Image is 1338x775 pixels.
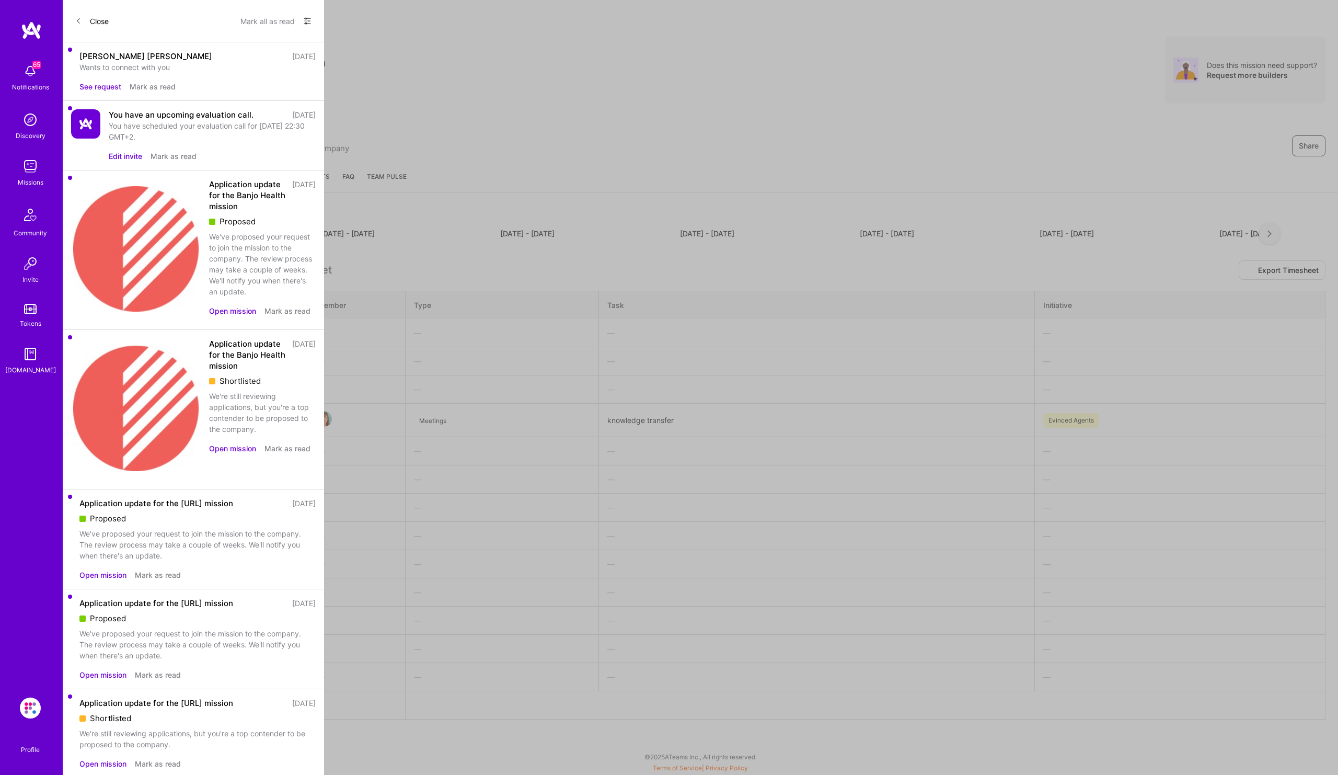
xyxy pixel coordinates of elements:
div: Proposed [209,216,316,227]
button: Mark as read [135,758,181,769]
div: Application update for the [URL] mission [79,698,233,709]
div: We've proposed your request to join the mission to the company. The review process may take a cou... [79,628,316,661]
div: You have scheduled your evaluation call for [DATE] 22:30 GMT+2. [109,120,316,142]
div: [DOMAIN_NAME] [5,364,56,375]
img: logo [21,21,42,40]
div: You have an upcoming evaluation call. [109,109,253,120]
button: Mark as read [264,443,310,454]
img: Evinced: AI-Agents Accessibility Solution [20,698,41,719]
div: Proposed [79,613,316,624]
img: Invite [20,253,41,274]
div: Application update for the [URL] mission [79,498,233,509]
div: [DATE] [292,338,316,371]
div: Shortlisted [79,713,316,724]
img: Company Logo [71,338,201,481]
div: [DATE] [292,179,316,212]
a: Evinced: AI-Agents Accessibility Solution [17,698,43,719]
div: Shortlisted [209,375,316,386]
div: We've proposed your request to join the mission to the company. The review process may take a cou... [79,528,316,561]
button: Open mission [79,669,126,680]
div: Notifications [12,82,49,93]
img: Community [18,202,43,227]
button: Mark all as read [240,13,295,29]
button: See request [79,81,121,92]
div: Community [14,227,47,238]
div: Application update for the Banjo Health mission [209,179,286,212]
div: We're still reviewing applications, but you're a top contender to be proposed to the company. [209,391,316,435]
img: tokens [24,304,37,314]
img: guide book [20,344,41,364]
div: Proposed [79,513,316,524]
button: Open mission [79,569,126,580]
div: [DATE] [292,498,316,509]
div: Tokens [20,318,41,329]
img: Company Logo [71,109,100,139]
button: Open mission [79,758,126,769]
img: Company Logo [71,179,201,321]
div: Invite [22,274,39,285]
div: Application update for the Banjo Health mission [209,338,286,371]
button: Mark as read [130,81,176,92]
div: [DATE] [292,698,316,709]
button: Mark as read [135,669,181,680]
button: Open mission [209,443,256,454]
span: 65 [32,61,41,69]
div: Wants to connect with you [79,62,316,73]
div: [PERSON_NAME] [PERSON_NAME] [79,51,212,62]
div: We've proposed your request to join the mission to the company. The review process may take a cou... [209,231,316,297]
img: teamwork [20,156,41,177]
button: Edit invite [109,151,142,162]
button: Open mission [209,305,256,316]
img: bell [20,61,41,82]
div: Application update for the [URL] mission [79,598,233,609]
div: [DATE] [292,109,316,120]
div: Discovery [16,130,45,141]
button: Mark as read [151,151,197,162]
div: [DATE] [292,51,316,62]
a: Profile [17,733,43,754]
div: Profile [21,744,40,754]
button: Mark as read [264,305,310,316]
div: We're still reviewing applications, but you're a top contender to be proposed to the company. [79,728,316,750]
button: Mark as read [135,569,181,580]
img: discovery [20,109,41,130]
button: Close [75,13,109,29]
div: [DATE] [292,598,316,609]
div: Missions [18,177,43,188]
